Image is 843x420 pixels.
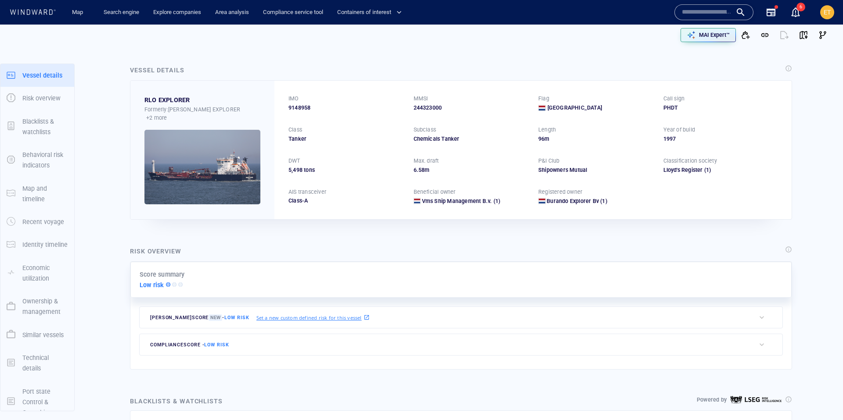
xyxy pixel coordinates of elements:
span: Class-A [288,197,308,204]
a: Map [68,5,90,20]
button: Identity timeline [0,233,74,256]
div: RLO EXPLORER [144,95,190,105]
p: Length [538,126,556,134]
button: Map [65,5,93,20]
p: Map and timeline [22,183,68,205]
div: Lloyd's Register [663,166,703,174]
p: Call sign [663,95,685,103]
a: Search engine [100,5,143,20]
a: Identity timeline [0,240,74,249]
span: 6 [796,3,805,11]
button: Recent voyage [0,210,74,233]
span: 96 [538,135,544,142]
a: Recent voyage [0,217,74,226]
p: Behavioral risk indicators [22,149,68,171]
button: Risk overview [0,87,74,110]
button: Vessel details [0,64,74,87]
span: 6 [414,167,417,173]
a: Ownership & management [0,302,74,310]
span: (1) [599,197,607,205]
button: Add to vessel list [736,25,755,45]
a: Vessel details [0,71,74,79]
p: Beneficial owner [414,188,456,196]
a: Economic utilization [0,268,74,277]
p: Flag [538,95,549,103]
a: Risk overview [0,94,74,102]
span: m [544,135,549,142]
span: (1) [703,166,778,174]
p: DWT [288,157,300,165]
a: Port state Control & Casualties [0,397,74,406]
div: Lloyd's Register [663,166,778,174]
p: Low risk [140,280,164,290]
p: Set a new custom defined risk for this vessel [256,314,362,321]
button: Visual Link Analysis [813,25,832,45]
button: Technical details [0,346,74,380]
div: 5,498 tons [288,166,403,174]
span: 58 [418,167,425,173]
span: 9148958 [288,104,310,112]
span: [PERSON_NAME] score - [150,314,249,321]
a: Area analysis [212,5,252,20]
div: Formerly: [PERSON_NAME] EXPLORER [144,106,260,123]
div: Vessel details [130,65,184,75]
p: Recent voyage [22,217,64,227]
a: Technical details [0,358,74,367]
div: Chemicals Tanker [414,135,528,143]
p: Similar vessels [22,330,64,340]
p: Year of build [663,126,695,134]
p: IMO [288,95,299,103]
a: Behavioral risk indicators [0,156,74,164]
span: Low risk [204,342,229,348]
p: Max. draft [414,157,439,165]
a: Burando Explorer Bv (1) [547,197,607,205]
span: m [425,167,429,173]
p: Classification society [663,157,717,165]
button: Get link [755,25,775,45]
p: Powered by [697,396,727,404]
div: Blacklists & watchlists [128,394,224,408]
div: Tanker [288,135,403,143]
a: Map and timeline [0,189,74,197]
button: Map and timeline [0,177,74,211]
a: 6 [789,5,803,19]
button: 6 [790,7,801,18]
span: New [209,314,222,321]
p: Identity timeline [22,239,68,250]
span: . [417,167,418,173]
a: Explore companies [150,5,205,20]
button: Similar vessels [0,324,74,346]
span: Low risk [224,315,249,320]
button: Containers of interest [334,5,409,20]
button: Behavioral risk indicators [0,143,74,177]
span: ET [824,9,831,16]
div: Shipowners Mutual [538,166,653,174]
iframe: Chat [806,381,836,413]
div: Notification center [790,7,801,18]
a: Set a new custom defined risk for this vessel [256,313,370,322]
p: Ownership & management [22,296,68,317]
p: Score summary [140,269,185,280]
div: Risk overview [130,246,181,256]
button: Economic utilization [0,256,74,290]
p: Blacklists & watchlists [22,116,68,138]
p: AIS transceiver [288,188,326,196]
p: Economic utilization [22,263,68,284]
button: View on map [794,25,813,45]
a: Compliance service tool [259,5,327,20]
p: Vessel details [22,70,62,81]
span: (1) [492,197,500,205]
div: PHDT [663,104,778,112]
button: Ownership & management [0,290,74,324]
p: Risk overview [22,93,61,103]
span: [GEOGRAPHIC_DATA] [548,104,602,112]
button: MAI Expert™ [681,28,736,42]
div: 244323000 [414,104,528,112]
span: Burando Explorer Bv [547,198,599,204]
span: Vms Ship Management B.v. [422,198,492,204]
